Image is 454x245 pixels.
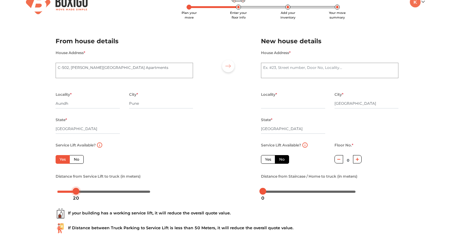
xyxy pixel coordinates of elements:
[56,36,193,46] h2: From house details
[129,91,138,99] label: City
[70,193,82,203] div: 20
[261,49,291,57] label: House Address
[230,11,247,19] span: Enter your floor info
[261,155,275,164] label: Yes
[182,11,197,19] span: Plan your move
[261,172,357,180] label: Distance from Staircase / Home to truck (in meters)
[334,141,353,149] label: Floor No.
[69,155,84,164] label: No
[259,193,267,203] div: 0
[56,141,96,149] label: Service Lift Available?
[275,155,289,164] label: No
[56,155,70,164] label: Yes
[261,141,301,149] label: Service Lift Available?
[56,91,72,99] label: Locality
[261,91,277,99] label: Locality
[56,209,65,218] img: ...
[261,116,272,124] label: State
[56,116,67,124] label: State
[56,209,398,218] div: If your building has a working service lift, it will reduce the overall quote value.
[334,91,343,99] label: City
[56,49,85,57] label: House Address
[261,36,398,46] h2: New house details
[56,223,65,233] img: ...
[56,172,141,180] label: Distance from Service Lift to truck (in meters)
[280,11,296,19] span: Add your inventory
[329,11,346,19] span: Your move summary
[56,223,398,233] div: If Distance between Truck Parking to Service Lift is less than 50 Meters, it will reduce the over...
